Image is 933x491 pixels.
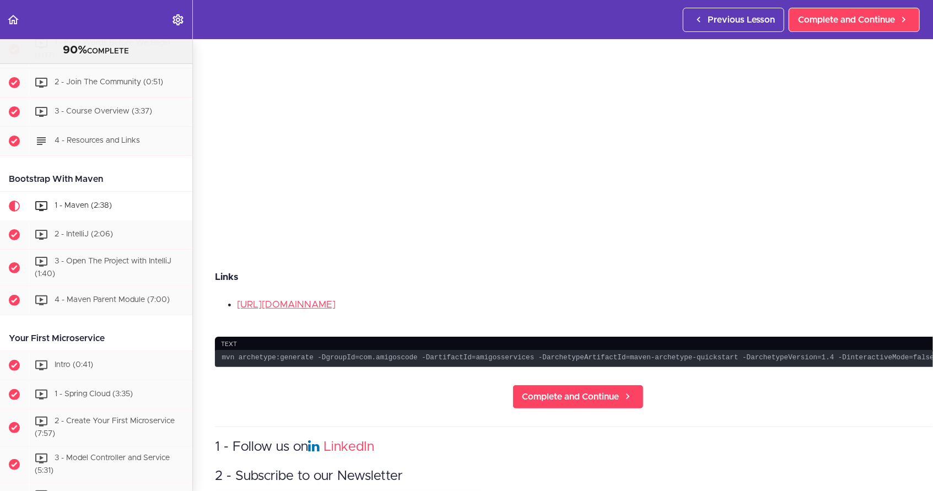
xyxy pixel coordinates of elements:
a: Complete and Continue [513,385,644,409]
a: LinkedIn [323,440,374,454]
span: 3 - Course Overview (3:37) [55,107,152,115]
span: 4 - Resources and Links [55,137,140,144]
span: 90% [63,45,88,56]
span: Intro (0:41) [55,361,93,369]
span: Complete and Continue [798,13,895,26]
span: 2 - IntelliJ (2:06) [55,230,113,238]
span: 3 - Model Controller and Service (5:31) [35,454,170,474]
svg: Back to course curriculum [7,13,20,26]
span: 1 - Maven (2:38) [55,202,112,209]
div: COMPLETE [14,44,179,58]
span: 2 - Join The Community (0:51) [55,78,163,86]
span: Complete and Continue [522,390,619,403]
span: 1 - Spring Cloud (3:35) [55,391,133,398]
a: Complete and Continue [789,8,920,32]
a: Previous Lesson [683,8,784,32]
svg: Settings Menu [171,13,185,26]
span: 3 - Open The Project with IntelliJ (1:40) [35,257,171,278]
span: 4 - Maven Parent Module (7:00) [55,296,170,304]
span: Previous Lesson [708,13,775,26]
span: 2 - Create Your First Microservice (7:57) [35,418,175,438]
